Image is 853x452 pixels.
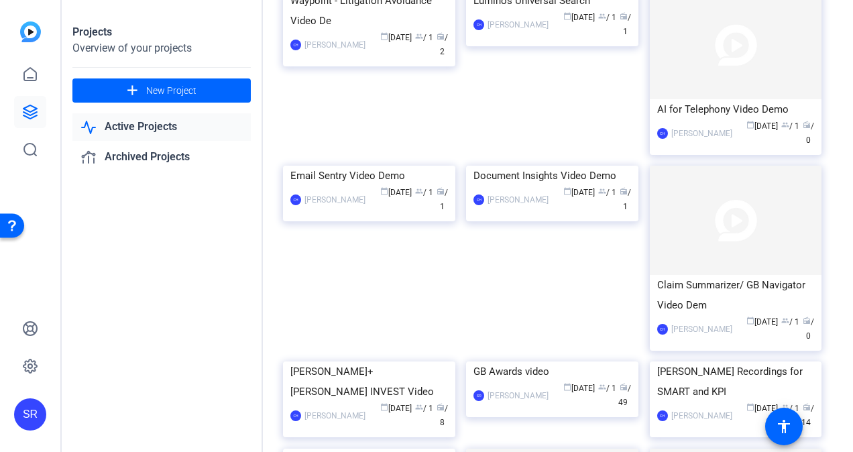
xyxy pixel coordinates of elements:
div: CH [657,128,668,139]
span: New Project [146,84,196,98]
span: radio [620,187,628,195]
span: calendar_today [746,403,754,411]
div: CH [290,410,301,421]
span: radio [620,383,628,391]
button: New Project [72,78,251,103]
a: Archived Projects [72,144,251,171]
div: [PERSON_NAME] [304,193,365,207]
img: blue-gradient.svg [20,21,41,42]
div: Email Sentry Video Demo [290,166,448,186]
div: [PERSON_NAME] [671,323,732,336]
div: CH [473,19,484,30]
span: / 1 [620,13,631,36]
div: CH [657,410,668,421]
div: [PERSON_NAME] [304,38,365,52]
span: [DATE] [746,404,778,413]
div: CH [473,194,484,205]
span: / 14 [801,404,814,427]
span: calendar_today [746,317,754,325]
div: [PERSON_NAME] [304,409,365,422]
span: radio [803,403,811,411]
span: / 2 [437,33,448,56]
span: radio [620,12,628,20]
span: radio [437,32,445,40]
span: radio [803,317,811,325]
span: / 1 [415,33,433,42]
span: [DATE] [380,404,412,413]
div: CH [290,194,301,205]
span: / 1 [781,317,799,327]
div: Claim Summarizer/ GB Navigator Video Dem [657,275,815,315]
div: CH [290,40,301,50]
div: [PERSON_NAME] [671,409,732,422]
span: group [415,403,423,411]
span: group [415,187,423,195]
span: / 49 [618,384,631,407]
span: group [781,403,789,411]
span: / 1 [415,404,433,413]
span: calendar_today [380,187,388,195]
span: radio [803,121,811,129]
span: group [781,317,789,325]
a: Active Projects [72,113,251,141]
span: / 1 [598,13,616,22]
div: Document Insights Video Demo [473,166,631,186]
span: / 1 [620,188,631,211]
span: [DATE] [380,188,412,197]
div: SR [14,398,46,431]
span: radio [437,187,445,195]
mat-icon: accessibility [776,418,792,435]
span: calendar_today [563,383,571,391]
span: [DATE] [563,384,595,393]
span: calendar_today [563,12,571,20]
span: group [781,121,789,129]
div: [PERSON_NAME] [488,389,549,402]
span: [DATE] [746,317,778,327]
span: group [598,12,606,20]
div: CH [657,324,668,335]
span: [DATE] [563,13,595,22]
span: / 0 [803,121,814,145]
div: Overview of your projects [72,40,251,56]
span: radio [437,403,445,411]
span: / 1 [415,188,433,197]
div: SR [473,390,484,401]
div: [PERSON_NAME] Recordings for SMART and KPI [657,361,815,402]
span: [DATE] [746,121,778,131]
span: / 8 [437,404,448,427]
div: [PERSON_NAME] [671,127,732,140]
mat-icon: add [124,82,141,99]
span: / 1 [598,188,616,197]
span: / 1 [437,188,448,211]
span: [DATE] [380,33,412,42]
span: group [415,32,423,40]
div: Projects [72,24,251,40]
span: calendar_today [380,403,388,411]
div: [PERSON_NAME]+[PERSON_NAME] INVEST Video [290,361,448,402]
div: [PERSON_NAME] [488,193,549,207]
span: / 1 [598,384,616,393]
span: calendar_today [746,121,754,129]
span: calendar_today [380,32,388,40]
span: [DATE] [563,188,595,197]
span: / 0 [803,317,814,341]
span: / 1 [781,404,799,413]
div: AI for Telephony Video Demo [657,99,815,119]
span: group [598,187,606,195]
span: calendar_today [563,187,571,195]
span: / 1 [781,121,799,131]
div: [PERSON_NAME] [488,18,549,32]
span: group [598,383,606,391]
div: GB Awards video [473,361,631,382]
